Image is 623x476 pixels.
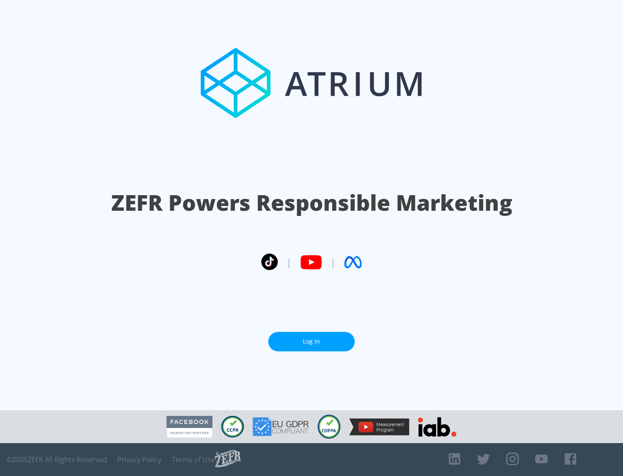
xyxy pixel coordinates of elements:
img: GDPR Compliant [253,417,309,436]
span: | [286,256,292,269]
span: © 2025 ZEFR All Rights Reserved [6,455,107,464]
img: COPPA Compliant [318,415,340,439]
img: Facebook Marketing Partner [167,416,212,438]
img: CCPA Compliant [221,416,244,437]
span: | [331,256,336,269]
img: IAB [418,417,456,437]
h1: ZEFR Powers Responsible Marketing [111,188,512,218]
a: Privacy Policy [117,455,161,464]
a: Log In [268,332,355,351]
a: Terms of Use [172,455,215,464]
img: YouTube Measurement Program [349,418,409,435]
